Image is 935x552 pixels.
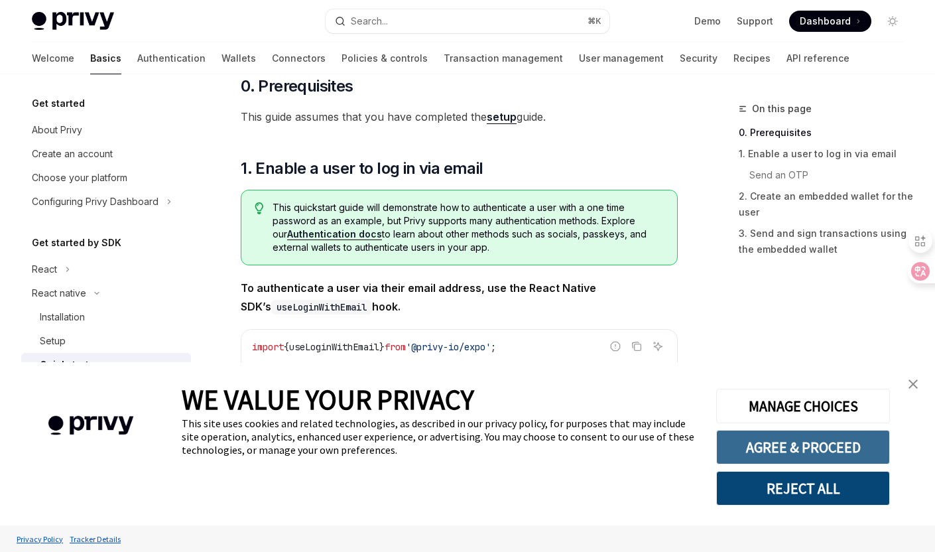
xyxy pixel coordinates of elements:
[40,309,85,325] div: Installation
[342,42,428,74] a: Policies & controls
[273,201,664,254] span: This quickstart guide will demonstrate how to authenticate a user with a one time password as an ...
[739,143,914,165] a: 1. Enable a user to log in via email
[241,158,483,179] span: 1. Enable a user to log in via email
[21,118,191,142] a: About Privy
[271,300,372,314] code: useLoginWithEmail
[32,42,74,74] a: Welcome
[90,42,121,74] a: Basics
[385,341,406,353] span: from
[607,338,624,355] button: Report incorrect code
[32,146,113,162] div: Create an account
[739,186,914,223] a: 2. Create an embedded wallet for the user
[21,281,191,305] button: Toggle React native section
[900,371,926,397] a: close banner
[20,397,162,454] img: company logo
[326,9,609,33] button: Open search
[252,341,284,353] span: import
[752,101,812,117] span: On this page
[40,333,66,349] div: Setup
[716,430,890,464] button: AGREE & PROCEED
[289,341,379,353] span: useLoginWithEmail
[351,13,388,29] div: Search...
[21,257,191,281] button: Toggle React section
[21,305,191,329] a: Installation
[32,194,158,210] div: Configuring Privy Dashboard
[272,42,326,74] a: Connectors
[680,42,717,74] a: Security
[406,341,491,353] span: '@privy-io/expo'
[21,190,191,214] button: Toggle Configuring Privy Dashboard section
[13,527,66,551] a: Privacy Policy
[733,42,771,74] a: Recipes
[737,15,773,28] a: Support
[137,42,206,74] a: Authentication
[789,11,871,32] a: Dashboard
[32,12,114,31] img: light logo
[255,202,264,214] svg: Tip
[21,142,191,166] a: Create an account
[739,122,914,143] a: 0. Prerequisites
[649,338,666,355] button: Ask AI
[882,11,903,32] button: Toggle dark mode
[786,42,849,74] a: API reference
[628,338,645,355] button: Copy the contents from the code block
[716,471,890,506] button: REJECT ALL
[241,107,678,126] span: This guide assumes that you have completed the guide.
[716,389,890,423] button: MANAGE CHOICES
[32,261,57,277] div: React
[21,353,191,377] a: Quickstart
[32,96,85,111] h5: Get started
[908,379,918,389] img: close banner
[694,15,721,28] a: Demo
[32,235,121,251] h5: Get started by SDK
[739,223,914,260] a: 3. Send and sign transactions using the embedded wallet
[284,341,289,353] span: {
[21,329,191,353] a: Setup
[241,76,353,97] span: 0. Prerequisites
[66,527,124,551] a: Tracker Details
[40,357,89,373] div: Quickstart
[182,382,474,417] span: WE VALUE YOUR PRIVACY
[739,165,914,186] a: Send an OTP
[287,228,382,240] a: Authentication docs
[21,166,191,190] a: Choose your platform
[252,357,268,369] span: ...
[800,15,851,28] span: Dashboard
[491,341,496,353] span: ;
[588,16,601,27] span: ⌘ K
[221,42,256,74] a: Wallets
[32,285,86,301] div: React native
[32,122,82,138] div: About Privy
[487,110,517,124] a: setup
[241,281,596,313] strong: To authenticate a user via their email address, use the React Native SDK’s hook.
[182,417,696,456] div: This site uses cookies and related technologies, as described in our privacy policy, for purposes...
[32,170,127,186] div: Choose your platform
[379,341,385,353] span: }
[579,42,664,74] a: User management
[444,42,563,74] a: Transaction management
